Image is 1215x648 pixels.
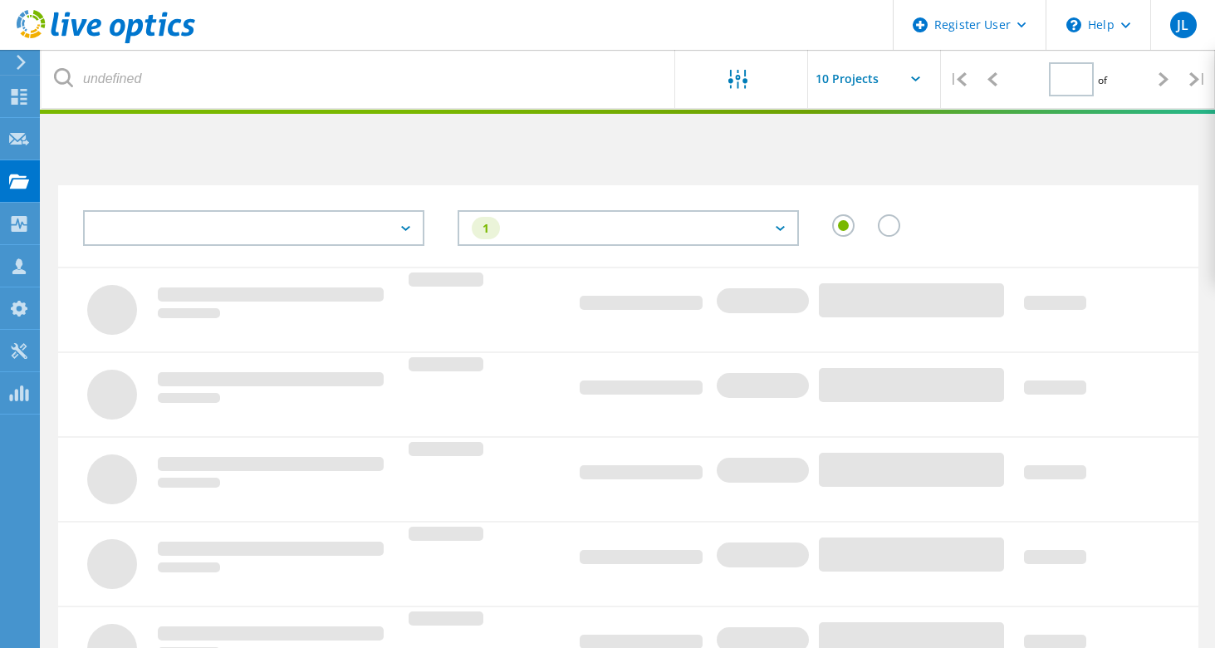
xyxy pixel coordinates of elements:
div: | [941,50,975,109]
div: | [1181,50,1215,109]
input: undefined [42,50,676,108]
a: Live Optics Dashboard [17,35,195,47]
span: of [1098,73,1107,87]
div: 1 [472,217,500,239]
span: JL [1177,18,1188,32]
svg: \n [1066,17,1081,32]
